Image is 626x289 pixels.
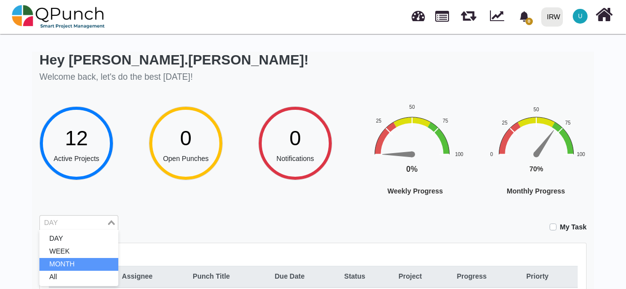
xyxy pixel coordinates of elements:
li: All [39,271,118,284]
text: Weekly Progress [387,187,443,195]
h5: Welcome back, let's do the best [DATE]! [39,72,309,82]
div: Assignee [122,271,182,282]
div: Punch Title [193,271,264,282]
text: 70% [529,165,544,173]
span: Notifications [277,155,314,162]
text: 0 [490,151,493,157]
i: Home [595,5,613,24]
text: 75 [565,120,571,125]
text: 25 [376,118,382,124]
div: Weekly Progress. Highcharts interactive chart. [368,103,521,225]
span: 0 [525,18,533,25]
svg: bell fill [519,11,529,22]
li: DAY [39,232,118,245]
text: Monthly Progress [507,187,565,195]
div: Notification [516,7,533,25]
div: Search for option [39,215,118,231]
span: Usman.ali [573,9,588,24]
div: Due Date [275,271,334,282]
input: Search for option [41,218,105,228]
h5: [DATE] [49,252,578,262]
h2: Hey [PERSON_NAME].[PERSON_NAME]! [39,52,309,68]
div: Progress [457,271,516,282]
span: 0 [180,127,191,150]
span: Open Punches [163,155,209,162]
label: My Task [560,222,587,232]
text: 75 [443,118,449,124]
path: 70 %. Speed. [534,128,556,156]
div: Dynamic Report [485,0,513,33]
img: qpunch-sp.fa6292f.png [12,2,105,32]
path: 0 %. Speed. [383,151,412,157]
li: WEEK [39,245,118,258]
div: IRW [547,8,560,26]
text: 50 [409,104,415,110]
div: Project [398,271,446,282]
a: U [567,0,593,32]
text: 25 [502,120,508,125]
div: Status [344,271,388,282]
span: Projects [435,6,449,22]
span: Active Projects [54,155,100,162]
span: 12 [65,127,88,150]
li: MONTH [39,258,118,271]
a: bell fill0 [513,0,537,32]
span: 0 [289,127,301,150]
text: 0% [406,165,417,173]
text: 100 [577,151,585,157]
span: Dashboard [412,6,425,21]
div: Priorty [526,271,572,282]
text: 100 [455,151,463,157]
text: 50 [533,107,539,112]
span: U [578,13,583,19]
span: Releases [461,5,476,21]
a: IRW [537,0,567,33]
svg: Interactive chart [368,103,521,225]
